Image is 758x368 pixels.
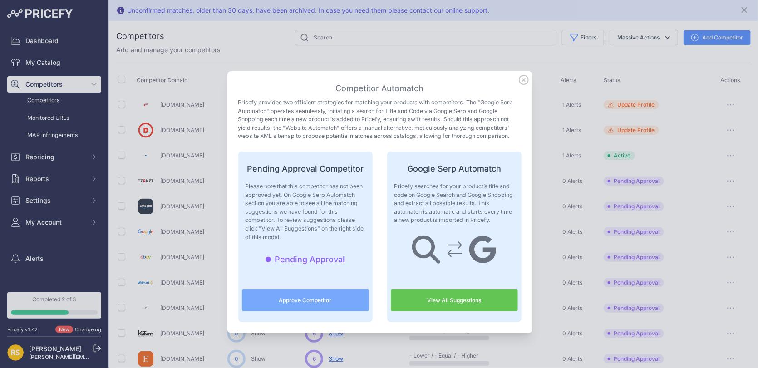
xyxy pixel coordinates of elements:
[391,162,518,175] h4: Google Serp Automatch
[394,182,514,225] p: Pricefy searches for your product’s title and code on Google Search and Google Shopping and extra...
[242,289,369,311] button: Approve Competitor
[261,252,349,267] span: Pending Approval
[391,289,518,311] a: View All Suggestions
[246,182,365,241] p: Please note that this competitor has not been approved yet. On Google Serp Automatch section you ...
[242,162,369,175] h4: Pending Approval Competitor
[238,82,522,95] h3: Competitor Automatch
[238,98,522,141] p: Pricefy provides two efficient strategies for matching your products with competitors. The "Googl...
